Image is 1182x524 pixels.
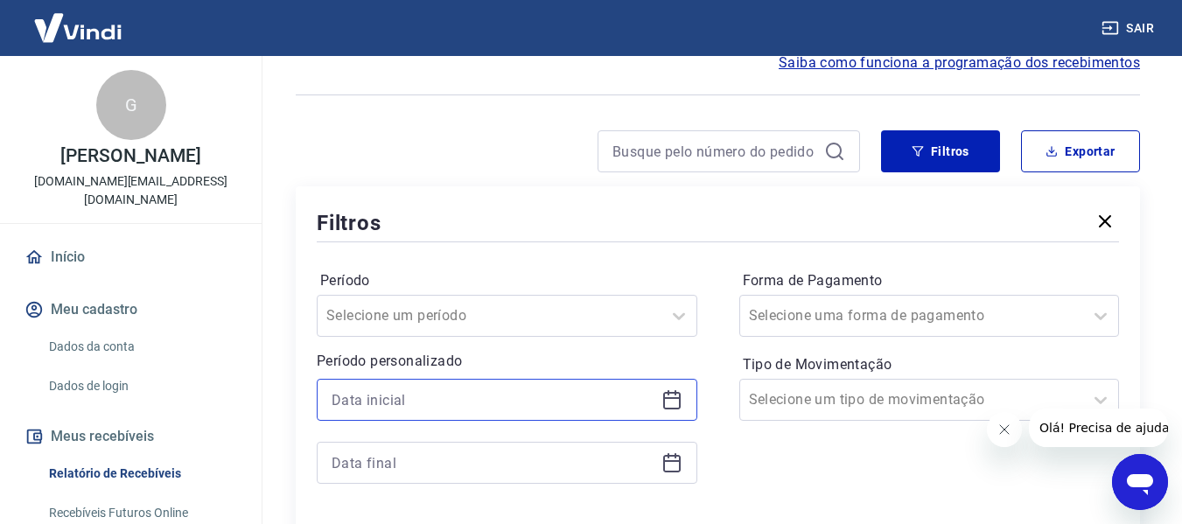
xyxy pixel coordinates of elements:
h5: Filtros [317,209,381,237]
div: G [96,70,166,140]
a: Início [21,238,241,276]
label: Período [320,270,694,291]
p: [DOMAIN_NAME][EMAIL_ADDRESS][DOMAIN_NAME] [14,172,248,209]
button: Exportar [1021,130,1140,172]
p: [PERSON_NAME] [60,147,200,165]
p: Período personalizado [317,351,697,372]
a: Saiba como funciona a programação dos recebimentos [779,52,1140,73]
input: Data inicial [332,387,654,413]
label: Forma de Pagamento [743,270,1116,291]
button: Filtros [881,130,1000,172]
iframe: Mensagem da empresa [1029,409,1168,447]
a: Relatório de Recebíveis [42,456,241,492]
label: Tipo de Movimentação [743,354,1116,375]
button: Sair [1098,12,1161,45]
img: Vindi [21,1,135,54]
input: Data final [332,450,654,476]
button: Meu cadastro [21,290,241,329]
iframe: Botão para abrir a janela de mensagens [1112,454,1168,510]
input: Busque pelo número do pedido [612,138,817,164]
a: Dados da conta [42,329,241,365]
button: Meus recebíveis [21,417,241,456]
a: Dados de login [42,368,241,404]
span: Olá! Precisa de ajuda? [10,12,147,26]
iframe: Fechar mensagem [987,412,1022,447]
